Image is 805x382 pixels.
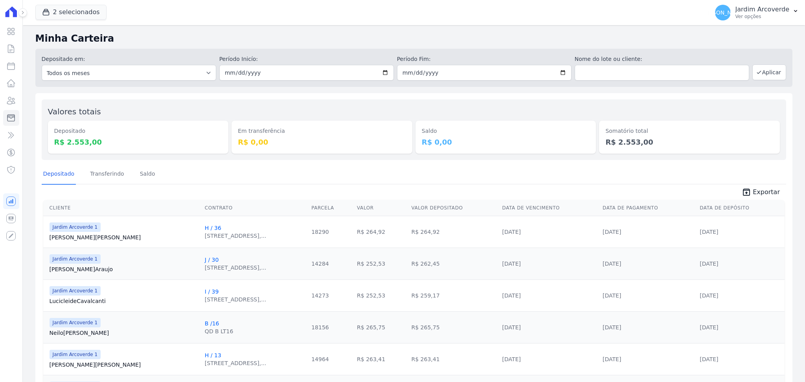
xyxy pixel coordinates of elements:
[700,229,718,235] a: [DATE]
[50,233,198,241] a: [PERSON_NAME][PERSON_NAME]
[354,343,408,375] td: R$ 263,41
[499,200,599,216] th: Data de Vencimento
[48,107,101,116] label: Valores totais
[502,261,521,267] a: [DATE]
[50,297,198,305] a: LucicleideCavalcanti
[311,324,329,331] a: 18156
[54,127,222,135] dt: Depositado
[50,265,198,273] a: [PERSON_NAME]Araujo
[603,356,621,362] a: [DATE]
[354,200,408,216] th: Valor
[238,137,406,147] dd: R$ 0,00
[408,311,499,343] td: R$ 265,75
[50,286,101,296] span: Jardim Arcoverde 1
[205,296,266,303] div: [STREET_ADDRESS],...
[88,164,126,185] a: Transferindo
[42,56,85,62] label: Depositado em:
[422,127,590,135] dt: Saldo
[605,127,774,135] dt: Somatório total
[397,55,572,63] label: Período Fim:
[205,320,219,327] a: B /16
[735,6,789,13] p: Jardim Arcoverde
[205,264,266,272] div: [STREET_ADDRESS],...
[700,324,718,331] a: [DATE]
[502,356,521,362] a: [DATE]
[603,292,621,299] a: [DATE]
[753,187,780,197] span: Exportar
[54,137,222,147] dd: R$ 2.553,00
[575,55,749,63] label: Nome do lote ou cliente:
[205,232,266,240] div: [STREET_ADDRESS],...
[50,361,198,369] a: [PERSON_NAME][PERSON_NAME]
[603,229,621,235] a: [DATE]
[138,164,157,185] a: Saldo
[50,350,101,359] span: Jardim Arcoverde 1
[43,200,202,216] th: Cliente
[238,127,406,135] dt: Em transferência
[408,200,499,216] th: Valor Depositado
[219,55,394,63] label: Período Inicío:
[35,31,792,46] h2: Minha Carteira
[700,292,718,299] a: [DATE]
[502,229,521,235] a: [DATE]
[408,343,499,375] td: R$ 263,41
[742,187,751,197] i: unarchive
[202,200,308,216] th: Contrato
[50,318,101,327] span: Jardim Arcoverde 1
[354,279,408,311] td: R$ 252,53
[42,164,76,185] a: Depositado
[311,292,329,299] a: 14273
[50,254,101,264] span: Jardim Arcoverde 1
[205,352,221,358] a: H / 13
[752,64,786,80] button: Aplicar
[311,356,329,362] a: 14964
[354,248,408,279] td: R$ 252,53
[697,200,785,216] th: Data de Depósito
[205,225,221,231] a: H / 36
[700,10,745,15] span: [PERSON_NAME]
[408,248,499,279] td: R$ 262,45
[502,324,521,331] a: [DATE]
[502,292,521,299] a: [DATE]
[408,216,499,248] td: R$ 264,92
[735,187,786,198] a: unarchive Exportar
[50,222,101,232] span: Jardim Arcoverde 1
[205,288,219,295] a: I / 39
[700,261,718,267] a: [DATE]
[603,261,621,267] a: [DATE]
[408,279,499,311] td: R$ 259,17
[354,311,408,343] td: R$ 265,75
[735,13,789,20] p: Ver opções
[35,5,107,20] button: 2 selecionados
[354,216,408,248] td: R$ 264,92
[205,359,266,367] div: [STREET_ADDRESS],...
[605,137,774,147] dd: R$ 2.553,00
[422,137,590,147] dd: R$ 0,00
[599,200,697,216] th: Data de Pagamento
[50,329,198,337] a: Neilo[PERSON_NAME]
[205,327,233,335] div: QD B LT16
[205,257,219,263] a: J / 30
[311,261,329,267] a: 14284
[603,324,621,331] a: [DATE]
[311,229,329,235] a: 18290
[308,200,354,216] th: Parcela
[700,356,718,362] a: [DATE]
[709,2,805,24] button: [PERSON_NAME] Jardim Arcoverde Ver opções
